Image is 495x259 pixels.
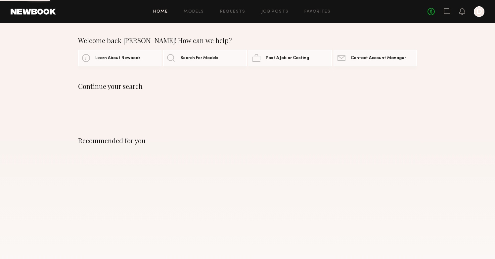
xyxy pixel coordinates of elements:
[78,36,417,44] div: Welcome back [PERSON_NAME]! How can we help?
[248,50,332,66] a: Post A Job or Casting
[153,10,168,14] a: Home
[334,50,417,66] a: Contact Account Manager
[474,6,484,17] a: D
[78,137,417,145] div: Recommended for you
[261,10,289,14] a: Job Posts
[180,56,218,60] span: Search For Models
[163,50,247,66] a: Search For Models
[78,82,417,90] div: Continue your search
[78,50,161,66] a: Learn About Newbook
[351,56,406,60] span: Contact Account Manager
[304,10,331,14] a: Favorites
[95,56,141,60] span: Learn About Newbook
[266,56,309,60] span: Post A Job or Casting
[184,10,204,14] a: Models
[220,10,246,14] a: Requests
